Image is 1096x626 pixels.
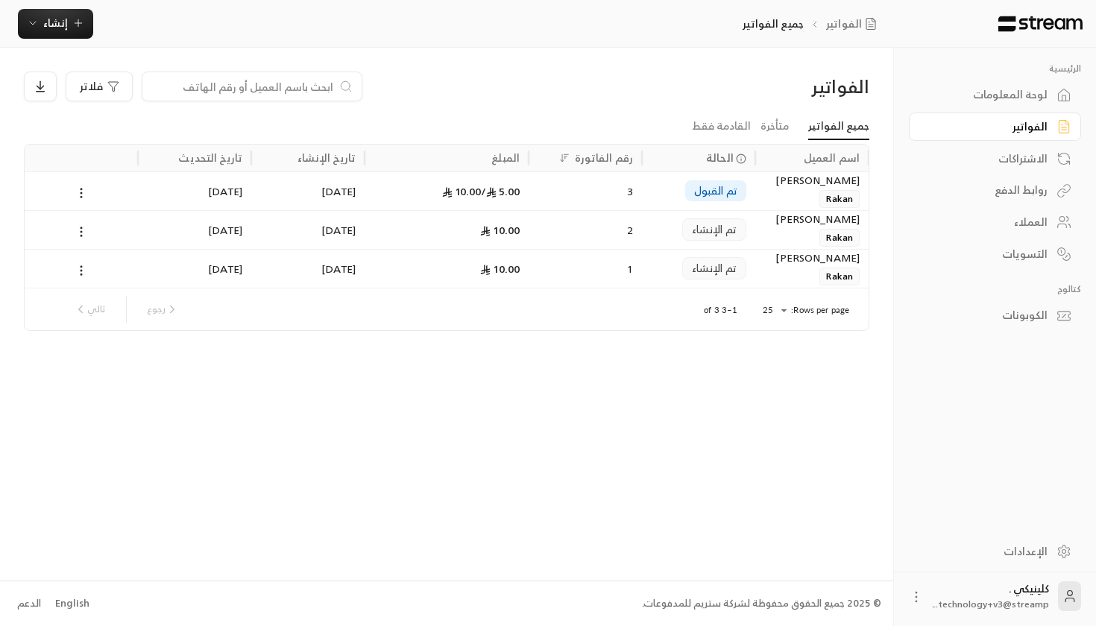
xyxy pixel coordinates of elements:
[909,144,1081,173] a: الاشتراكات
[927,119,1048,134] div: الفواتير
[819,190,860,208] span: Rakan
[764,172,860,189] div: [PERSON_NAME]
[933,581,1049,611] div: كلينيكي .
[997,16,1084,32] img: Logo
[909,301,1081,330] a: الكوبونات
[933,596,1049,612] span: technology+v3@streamp...
[575,148,633,167] div: رقم الفاتورة
[704,304,737,316] p: 1–3 of 3
[927,183,1048,197] div: روابط الدفع
[147,211,242,249] div: [DATE]
[80,81,103,92] span: فلاتر
[669,75,869,98] div: الفواتير
[804,148,860,167] div: اسم العميل
[927,151,1048,166] div: الاشتراكات
[909,239,1081,268] a: التسويات
[642,596,881,611] div: © 2025 جميع الحقوق محفوظة لشركة ستريم للمدفوعات.
[927,544,1048,559] div: الإعدادات
[927,215,1048,230] div: العملاء
[692,261,737,276] span: تم الإنشاء
[743,16,882,31] nav: breadcrumb
[909,537,1081,566] a: الإعدادات
[260,250,356,288] div: [DATE]
[760,113,789,139] a: متأخرة
[819,268,860,285] span: Rakan
[743,16,804,31] p: جميع الفواتير
[374,211,520,249] div: 10.00
[927,247,1048,262] div: التسويات
[481,182,520,200] span: 5.00 /
[692,113,751,139] a: القادمة فقط
[909,176,1081,205] a: روابط الدفع
[791,304,849,316] p: Rows per page:
[538,250,633,288] div: 1
[694,183,737,198] span: تم القبول
[374,172,520,210] div: 10.00
[808,113,869,140] a: جميع الفواتير
[764,250,860,266] div: [PERSON_NAME]
[538,211,633,249] div: 2
[819,229,860,247] span: Rakan
[147,250,242,288] div: [DATE]
[909,80,1081,110] a: لوحة المعلومات
[826,16,883,31] a: الفواتير
[538,172,633,210] div: 3
[491,148,520,167] div: المبلغ
[755,301,791,320] div: 25
[706,150,734,165] span: الحالة
[18,9,93,39] button: إنشاء
[374,250,520,288] div: 10.00
[12,590,45,617] a: الدعم
[909,113,1081,142] a: الفواتير
[297,148,356,167] div: تاريخ الإنشاء
[43,13,68,32] span: إنشاء
[151,78,333,95] input: ابحث باسم العميل أو رقم الهاتف
[147,172,242,210] div: [DATE]
[55,596,89,611] div: English
[909,63,1081,75] p: الرئيسية
[66,72,133,101] button: فلاتر
[927,87,1048,102] div: لوحة المعلومات
[260,211,356,249] div: [DATE]
[178,148,242,167] div: تاريخ التحديث
[692,222,737,237] span: تم الإنشاء
[909,283,1081,295] p: كتالوج
[555,149,573,167] button: Sort
[764,211,860,227] div: [PERSON_NAME]
[260,172,356,210] div: [DATE]
[927,308,1048,323] div: الكوبونات
[909,208,1081,237] a: العملاء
